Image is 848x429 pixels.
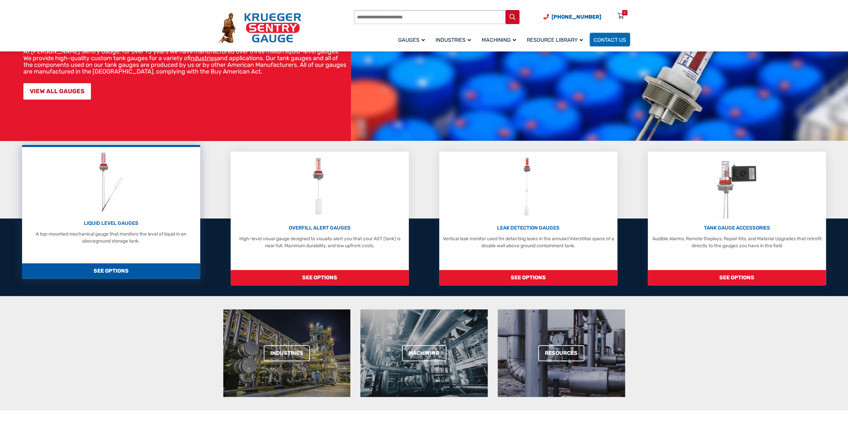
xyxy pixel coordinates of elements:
p: Audible Alarms, Remote Displays, Repair Kits, and Material Upgrades that retrofit directly to the... [651,235,823,249]
img: Liquid Level Gauges [93,150,129,214]
p: A top-mounted mechanical gauge that monitors the level of liquid in an aboveground storage tank. [25,231,197,245]
span: [PHONE_NUMBER] [552,14,601,20]
span: Contact Us [594,37,626,43]
a: Machining [402,345,446,361]
span: SEE OPTIONS [22,263,200,279]
span: SEE OPTIONS [439,270,617,285]
p: OVERFILL ALERT GAUGES [234,224,405,232]
div: 0 [624,10,626,15]
span: Industries [436,37,471,43]
img: Krueger Sentry Gauge [218,13,301,43]
a: Machining [478,32,523,47]
a: Industries [264,345,310,361]
p: TANK GAUGE ACCESSORIES [651,224,823,232]
p: LIQUID LEVEL GAUGES [25,220,197,227]
a: VIEW ALL GAUGES [23,83,91,100]
p: At [PERSON_NAME] Sentry Gauge, for over 75 years we have manufactured over three million liquid-l... [23,48,348,75]
img: Leak Detection Gauges [515,155,541,219]
p: Vertical leak monitor used for detecting leaks in the annular/interstitial space of a double wall... [443,235,614,249]
a: Leak Detection Gauges LEAK DETECTION GAUGES Vertical leak monitor used for detecting leaks in the... [439,152,617,285]
span: SEE OPTIONS [648,270,826,285]
a: Resource Library [523,32,590,47]
span: Gauges [398,37,425,43]
span: SEE OPTIONS [231,270,409,285]
img: Tank Gauge Accessories [710,155,764,219]
span: Resource Library [527,37,583,43]
img: bg_hero_bannerksentry [351,0,848,141]
p: LEAK DETECTION GAUGES [443,224,614,232]
a: Resources [538,345,584,361]
a: Gauges [394,32,432,47]
a: industries [191,54,217,62]
img: Overfill Alert Gauges [305,155,335,219]
span: Machining [482,37,516,43]
a: Contact Us [590,33,630,46]
a: Overfill Alert Gauges OVERFILL ALERT GAUGES High-level visual gauge designed to visually alert yo... [231,152,409,285]
a: Liquid Level Gauges LIQUID LEVEL GAUGES A top-mounted mechanical gauge that monitors the level of... [22,145,200,279]
a: Industries [432,32,478,47]
p: High-level visual gauge designed to visually alert you that your AST (tank) is near full. Maximum... [234,235,405,249]
a: Tank Gauge Accessories TANK GAUGE ACCESSORIES Audible Alarms, Remote Displays, Repair Kits, and M... [648,152,826,285]
a: Phone Number (920) 434-8860 [543,13,601,21]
